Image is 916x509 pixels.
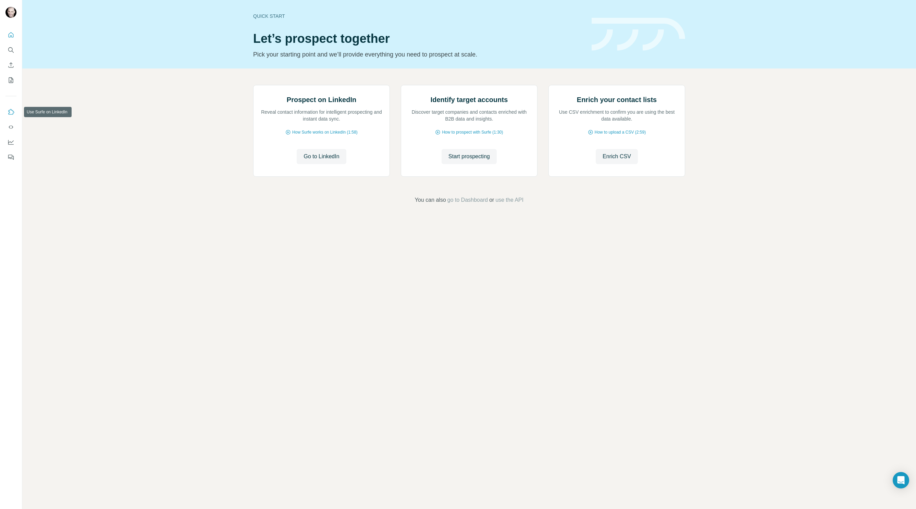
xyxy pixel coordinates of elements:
[253,32,583,46] h1: Let’s prospect together
[297,149,346,164] button: Go to LinkedIn
[596,149,638,164] button: Enrich CSV
[442,129,503,135] span: How to prospect with Surfe (1:30)
[287,95,356,104] h2: Prospect on LinkedIn
[253,50,583,59] p: Pick your starting point and we’ll provide everything you need to prospect at scale.
[489,196,494,204] span: or
[495,196,523,204] button: use the API
[253,13,583,20] div: Quick start
[304,152,339,161] span: Go to LinkedIn
[5,121,16,133] button: Use Surfe API
[595,129,646,135] span: How to upload a CSV (2:59)
[292,129,358,135] span: How Surfe works on LinkedIn (1:58)
[5,29,16,41] button: Quick start
[447,196,488,204] button: go to Dashboard
[260,109,383,122] p: Reveal contact information for intelligent prospecting and instant data sync.
[5,74,16,86] button: My lists
[603,152,631,161] span: Enrich CSV
[408,109,530,122] p: Discover target companies and contacts enriched with B2B data and insights.
[5,44,16,56] button: Search
[442,149,497,164] button: Start prospecting
[448,152,490,161] span: Start prospecting
[577,95,657,104] h2: Enrich your contact lists
[592,18,685,51] img: banner
[893,472,909,488] div: Open Intercom Messenger
[5,106,16,118] button: Use Surfe on LinkedIn
[556,109,678,122] p: Use CSV enrichment to confirm you are using the best data available.
[431,95,508,104] h2: Identify target accounts
[415,196,446,204] span: You can also
[5,136,16,148] button: Dashboard
[5,151,16,163] button: Feedback
[5,59,16,71] button: Enrich CSV
[5,7,16,18] img: Avatar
